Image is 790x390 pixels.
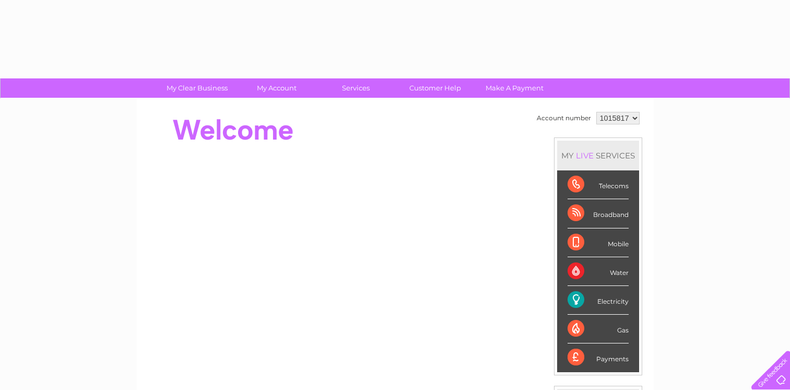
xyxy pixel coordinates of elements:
a: Services [313,78,399,98]
a: My Account [233,78,320,98]
div: Water [568,257,629,286]
div: Telecoms [568,170,629,199]
div: LIVE [574,151,596,160]
a: My Clear Business [154,78,240,98]
div: MY SERVICES [557,141,639,170]
div: Broadband [568,199,629,228]
div: Gas [568,315,629,343]
td: Account number [534,109,594,127]
div: Payments [568,343,629,372]
a: Make A Payment [471,78,558,98]
div: Mobile [568,228,629,257]
a: Customer Help [392,78,478,98]
div: Electricity [568,286,629,315]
